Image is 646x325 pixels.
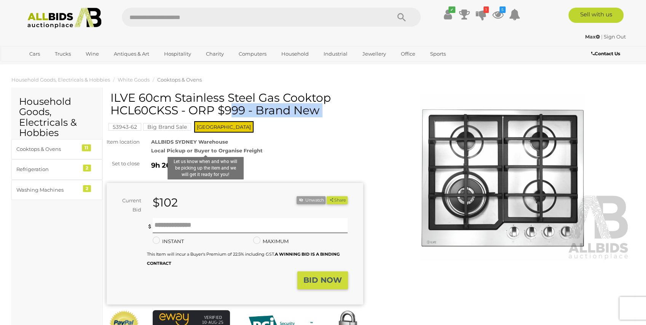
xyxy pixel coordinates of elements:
button: BID NOW [297,271,348,289]
b: Contact Us [591,51,620,56]
strong: 9h 26m 1s [151,161,186,170]
li: Unwatch this item [297,196,325,204]
img: ILVE 60cm Stainless Steel Gas Cooktop HCL60CKSS - ORP $999 - Brand New [375,95,631,261]
a: Cooktops & Ovens [157,77,202,83]
a: 53943-62 [108,124,141,130]
div: 2 [83,185,91,192]
mark: 53943-62 [108,123,141,131]
button: Unwatch [297,196,325,204]
span: | [601,34,603,40]
a: 1 [475,8,487,21]
div: 2 [83,165,91,171]
img: Allbids.com.au [23,8,106,29]
small: This Item will incur a Buyer's Premium of 22.5% including GST. [147,251,340,266]
a: Max [585,34,601,40]
div: Item location [101,138,145,146]
b: A WINNING BID IS A BINDING CONTRACT [147,251,340,266]
a: Big Brand Sale [143,124,191,130]
a: Refrigeration 2 [11,159,102,179]
a: Antiques & Art [109,48,154,60]
mark: Big Brand Sale [143,123,191,131]
div: Cooktops & Ovens [16,145,79,154]
a: Trucks [50,48,76,60]
div: Refrigeration [16,165,79,174]
a: Sign Out [604,34,626,40]
a: Charity [201,48,229,60]
a: 5 [492,8,504,21]
strong: $102 [153,195,178,210]
i: 5 [499,6,506,13]
div: Set to close [101,159,145,168]
a: Hospitality [159,48,196,60]
div: Washing Machines [16,186,79,194]
a: ✔ [442,8,453,21]
a: Cooktops & Ovens 11 [11,139,102,159]
a: White Goods [118,77,150,83]
a: [GEOGRAPHIC_DATA] [24,60,88,73]
a: Wine [81,48,104,60]
i: ✔ [448,6,455,13]
label: MAXIMUM [253,237,289,246]
a: Industrial [319,48,353,60]
a: Office [396,48,420,60]
button: Share [327,196,348,204]
div: Current Bid [107,196,147,214]
a: Computers [234,48,271,60]
a: Sports [425,48,451,60]
label: INSTANT [153,237,184,246]
span: [GEOGRAPHIC_DATA] [194,121,254,133]
strong: Local Pickup or Buyer to Organise Freight [151,147,263,154]
div: 11 [82,144,91,151]
a: Washing Machines 2 [11,180,102,200]
strong: BID NOW [303,275,342,285]
strong: ALLBIDS SYDNEY Warehouse [151,139,228,145]
button: Search [383,8,421,27]
a: Sell with us [568,8,624,23]
h1: ILVE 60cm Stainless Steel Gas Cooktop HCL60CKSS - ORP $999 - Brand New [110,91,361,117]
a: Jewellery [357,48,391,60]
div: Let us know when and who will be picking up the item and we will get it ready for you! [167,157,244,179]
h2: Household Goods, Electricals & Hobbies [19,96,95,138]
a: Contact Us [591,50,622,58]
i: 1 [483,6,489,13]
a: Household Goods, Electricals & Hobbies [11,77,110,83]
a: Cars [24,48,45,60]
a: Household [276,48,314,60]
strong: Max [585,34,600,40]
